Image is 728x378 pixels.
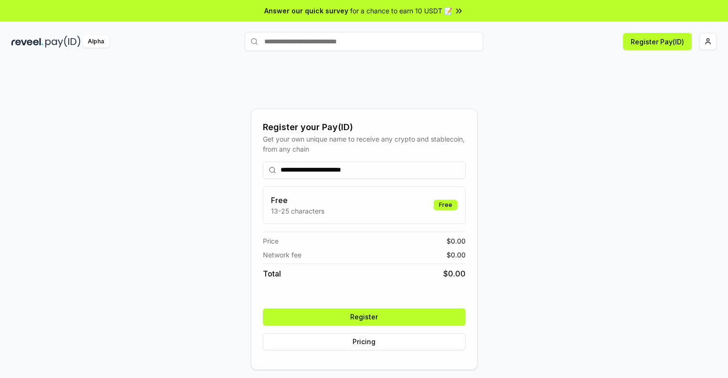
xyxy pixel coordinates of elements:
[447,250,466,260] span: $ 0.00
[263,134,466,154] div: Get your own unique name to receive any crypto and stablecoin, from any chain
[623,33,692,50] button: Register Pay(ID)
[447,236,466,246] span: $ 0.00
[350,6,452,16] span: for a chance to earn 10 USDT 📝
[45,36,81,48] img: pay_id
[11,36,43,48] img: reveel_dark
[263,236,279,246] span: Price
[83,36,109,48] div: Alpha
[263,268,281,279] span: Total
[271,194,324,206] h3: Free
[443,268,466,279] span: $ 0.00
[264,6,348,16] span: Answer our quick survey
[434,200,458,210] div: Free
[263,333,466,350] button: Pricing
[263,250,302,260] span: Network fee
[271,206,324,216] p: 13-25 characters
[263,121,466,134] div: Register your Pay(ID)
[263,308,466,326] button: Register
